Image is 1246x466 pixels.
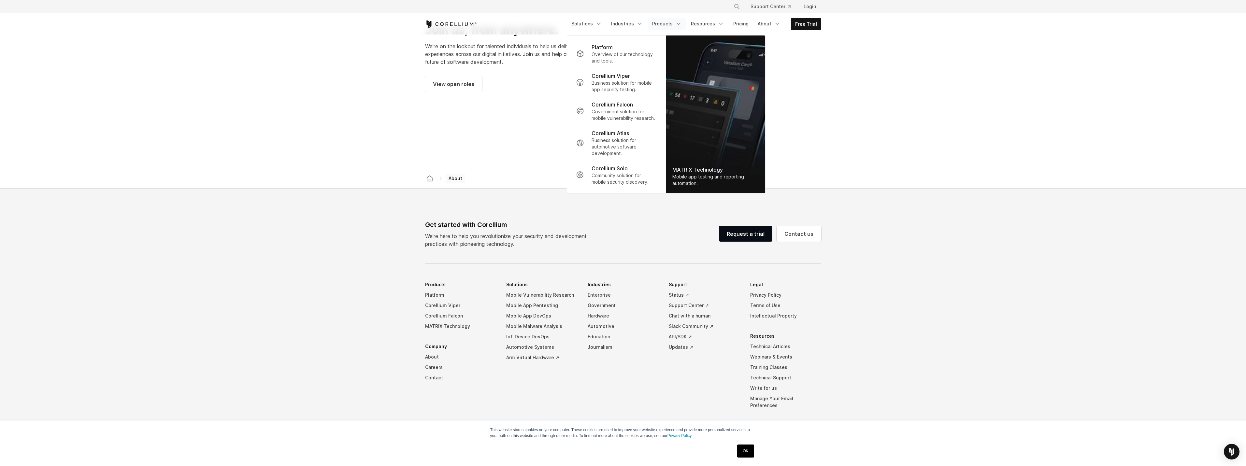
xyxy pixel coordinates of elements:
a: Platform [425,290,496,300]
button: Search [731,1,743,12]
a: Corellium Falcon Government solution for mobile vulnerability research. [571,97,662,125]
div: Navigation Menu [567,18,821,30]
a: Journalism [588,342,659,352]
a: Platform Overview of our technology and tools. [571,39,662,68]
a: Corellium home [424,174,436,183]
a: IoT Device DevOps [506,332,577,342]
a: Support Center [745,1,796,12]
p: Business solution for automotive software development. [592,137,656,157]
a: Industries [607,18,647,30]
a: Corellium Viper Business solution for mobile app security testing. [571,68,662,97]
a: Technical Support [750,373,821,383]
a: OK [737,445,754,458]
a: Corellium Viper [425,300,496,311]
a: MATRIX Technology [425,321,496,332]
a: Manage Your Email Preferences [750,393,821,411]
a: Chat with a human [669,311,740,321]
a: Intellectual Property [750,311,821,321]
a: Login [798,1,821,12]
a: Write for us [750,383,821,393]
div: Mobile app testing and reporting automation. [672,174,758,187]
a: Automotive [588,321,659,332]
a: Mobile App Pentesting [506,300,577,311]
div: MATRIX Technology [672,166,758,174]
a: Mobile App DevOps [506,311,577,321]
a: Webinars & Events [750,352,821,362]
a: Privacy Policy. [667,433,693,438]
a: Corellium Atlas Business solution for automotive software development. [571,125,662,161]
p: We’re here to help you revolutionize your security and development practices with pioneering tech... [425,232,592,248]
p: Platform [592,43,613,51]
a: Updates ↗ [669,342,740,352]
img: Matrix_WebNav_1x [666,35,765,193]
a: Request a trial [719,226,772,242]
div: Get started with Corellium [425,220,592,230]
p: Corellium Falcon [592,101,633,108]
p: Government solution for mobile vulnerability research. [592,108,656,121]
a: Contact [425,373,496,383]
p: Corellium Viper [592,72,630,80]
a: Corellium Falcon [425,311,496,321]
a: About [754,18,784,30]
p: Corellium Atlas [592,129,629,137]
a: Pricing [729,18,752,30]
a: Slack Community ↗ [669,321,740,332]
a: Hardware [588,311,659,321]
a: Government [588,300,659,311]
a: Arm Virtual Hardware ↗ [506,352,577,363]
span: About [446,174,465,183]
a: Training Classes [750,362,821,373]
a: Contact us [777,226,821,242]
div: Navigation Menu [425,279,821,420]
a: Products [648,18,686,30]
a: View open roles [425,76,482,92]
a: Mobile Vulnerability Research [506,290,577,300]
a: Support Center ↗ [669,300,740,311]
p: Business solution for mobile app security testing. [592,80,656,93]
div: Navigation Menu [726,1,821,12]
a: Free Trial [791,18,821,30]
a: API/SDK ↗ [669,332,740,342]
a: Corellium Solo Community solution for mobile security discovery. [571,161,662,189]
a: Resources [687,18,728,30]
a: Privacy Policy [750,290,821,300]
span: View open roles [433,80,474,88]
a: Technical Articles [750,341,821,352]
p: Overview of our technology and tools. [592,51,656,64]
a: Solutions [567,18,606,30]
a: Education [588,332,659,342]
a: Status ↗ [669,290,740,300]
p: We’re on the lookout for talented individuals to help us deliver stellar experiences across our d... [425,42,592,66]
a: Corellium Home [425,20,477,28]
p: Corellium Solo [592,164,628,172]
a: Automotive Systems [506,342,577,352]
a: About [425,352,496,362]
p: This website stores cookies on your computer. These cookies are used to improve your website expe... [490,427,756,439]
a: Careers [425,362,496,373]
a: Mobile Malware Analysis [506,321,577,332]
a: Terms of Use [750,300,821,311]
p: Community solution for mobile security discovery. [592,172,656,185]
a: MATRIX Technology Mobile app testing and reporting automation. [666,35,765,193]
div: Open Intercom Messenger [1224,444,1239,459]
a: Enterprise [588,290,659,300]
